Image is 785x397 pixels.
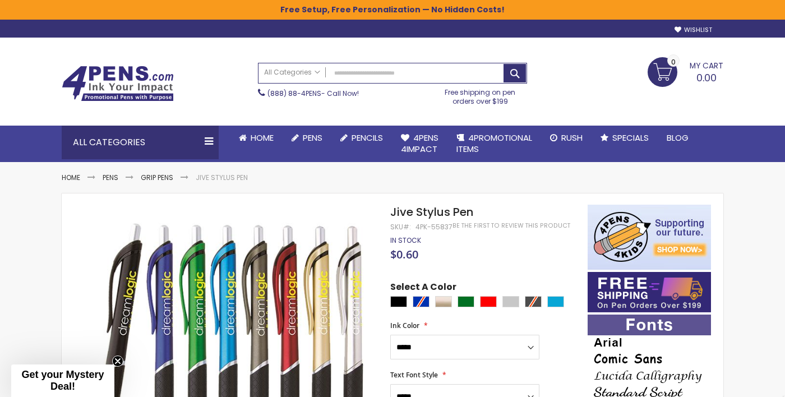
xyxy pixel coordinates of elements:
a: (888) 88-4PENS [267,89,321,98]
a: Pencils [331,126,392,150]
span: Select A Color [390,281,456,296]
a: Wishlist [675,26,712,34]
a: Pens [103,173,118,182]
a: 0.00 0 [648,57,723,85]
span: Specials [612,132,649,144]
a: Blog [658,126,698,150]
span: Get your Mystery Deal! [21,369,104,392]
span: 4PROMOTIONAL ITEMS [456,132,532,155]
div: 4PK-55837 [415,223,452,232]
img: 4Pens Custom Pens and Promotional Products [62,66,174,101]
a: Pens [283,126,331,150]
a: Specials [592,126,658,150]
span: Pens [303,132,322,144]
div: Free shipping on pen orders over $199 [433,84,528,106]
a: 4PROMOTIONALITEMS [447,126,541,162]
span: - Call Now! [267,89,359,98]
div: Champagne [435,296,452,307]
div: Availability [390,236,421,245]
span: Rush [561,132,583,144]
a: Home [62,173,80,182]
div: Black [390,296,407,307]
strong: SKU [390,222,411,232]
a: All Categories [258,63,326,82]
a: Rush [541,126,592,150]
div: All Categories [62,126,219,159]
span: In stock [390,236,421,245]
button: Close teaser [112,356,123,367]
div: Green [458,296,474,307]
a: Be the first to review this product [452,221,570,230]
div: Get your Mystery Deal!Close teaser [11,364,114,397]
span: 0 [671,57,676,67]
span: Blog [667,132,689,144]
a: Home [230,126,283,150]
a: 4Pens4impact [392,126,447,162]
div: Red [480,296,497,307]
li: Jive Stylus Pen [196,173,248,182]
span: Pencils [352,132,383,144]
span: $0.60 [390,247,418,262]
span: Ink Color [390,321,419,330]
span: 0.00 [696,71,717,85]
span: Home [251,132,274,144]
div: Turquoise [547,296,564,307]
a: Grip Pens [141,173,173,182]
div: Silver [502,296,519,307]
span: Text Font Style [390,370,438,380]
img: 4pens 4 kids [588,205,711,270]
img: Free shipping on orders over $199 [588,272,711,312]
span: Jive Stylus Pen [390,204,473,220]
span: 4Pens 4impact [401,132,438,155]
span: All Categories [264,68,320,77]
